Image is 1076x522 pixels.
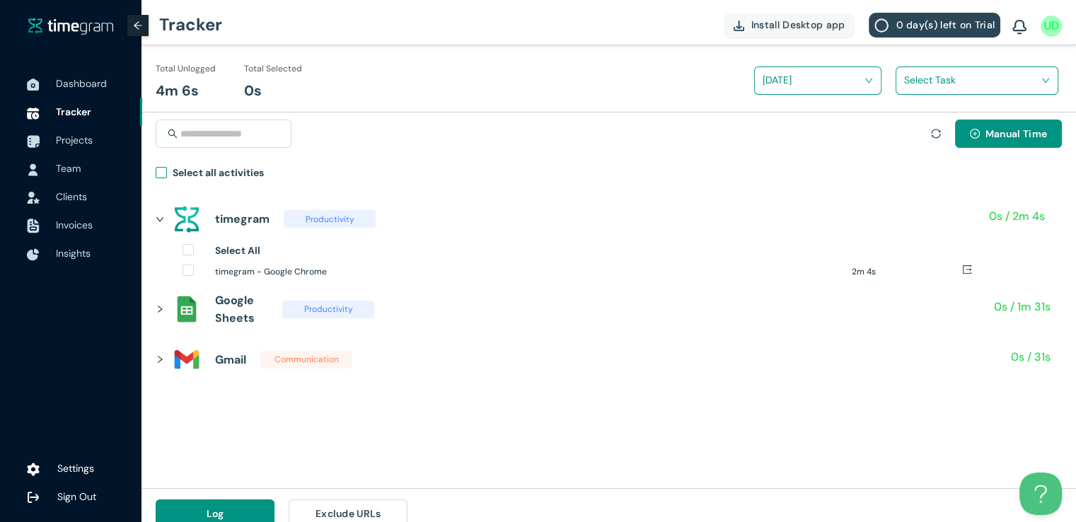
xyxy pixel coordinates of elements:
[284,210,376,228] span: Productivity
[56,219,93,231] span: Invoices
[970,129,980,140] span: plus-circle
[282,301,374,318] span: Productivity
[869,13,1000,37] button: 0 day(s) left on Trial
[260,351,352,369] span: Communication
[168,129,178,139] span: search
[1011,348,1051,366] h1: 0s / 31s
[27,192,40,204] img: InvoiceIcon
[57,462,94,475] span: Settings
[994,298,1051,315] h1: 0s / 1m 31s
[56,105,91,118] span: Tracker
[27,107,40,120] img: TimeTrackerIcon
[962,265,972,274] span: export
[215,210,270,228] h1: timegram
[156,215,164,224] span: right
[27,491,40,504] img: logOut.ca60ddd252d7bab9102ea2608abe0238.svg
[215,243,260,258] h1: Select All
[156,355,164,364] span: right
[156,62,216,76] h1: Total Unlogged
[244,80,262,102] h1: 0s
[156,305,164,313] span: right
[27,219,40,233] img: InvoiceIcon
[852,265,962,279] h1: 2m 4s
[316,506,381,521] span: Exclude URLs
[156,80,199,102] h1: 4m 6s
[215,265,841,279] h1: timegram - Google Chrome
[27,135,40,148] img: ProjectIcon
[931,129,941,139] span: sync
[207,506,224,521] span: Log
[27,163,40,176] img: UserIcon
[896,17,995,33] span: 0 day(s) left on Trial
[56,134,93,146] span: Projects
[173,345,201,373] img: assets%2Ficons%2Ficons8-gmail-240.png
[989,207,1045,225] h1: 0s / 2m 4s
[724,13,855,37] button: Install Desktop app
[985,126,1047,141] span: Manual Time
[173,205,201,233] img: assets%2Ficons%2Ftg.png
[215,291,268,327] h1: Google Sheets
[56,247,91,260] span: Insights
[955,120,1062,148] button: plus-circleManual Time
[751,17,845,33] span: Install Desktop app
[56,190,87,203] span: Clients
[28,18,113,35] img: timegram
[173,165,264,180] h1: Select all activities
[159,4,222,46] h1: Tracker
[173,295,201,323] img: assets%2Ficons%2Fsheets_official.png
[27,79,40,91] img: DashboardIcon
[56,162,81,175] span: Team
[27,463,40,477] img: settings.78e04af822cf15d41b38c81147b09f22.svg
[1019,472,1062,515] iframe: Toggle Customer Support
[734,21,744,31] img: DownloadApp
[244,62,302,76] h1: Total Selected
[133,21,143,30] span: arrow-left
[27,248,40,261] img: InsightsIcon
[1012,20,1026,35] img: BellIcon
[56,77,107,90] span: Dashboard
[57,490,96,503] span: Sign Out
[28,17,113,35] a: timegram
[1041,16,1062,37] img: UserIcon
[215,351,246,369] h1: Gmail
